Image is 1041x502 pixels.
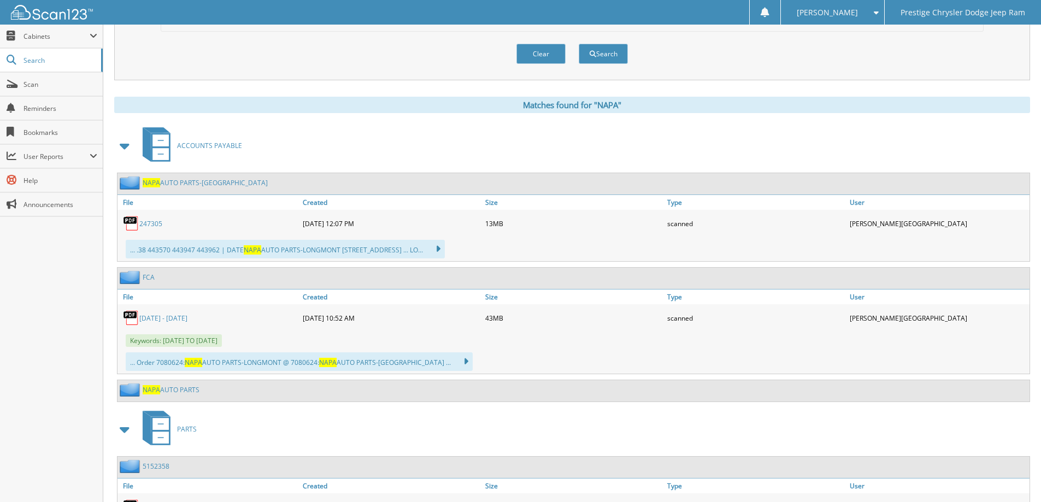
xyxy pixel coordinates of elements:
[143,385,199,394] a: NAPAAUTO PARTS
[847,195,1030,210] a: User
[797,9,858,16] span: [PERSON_NAME]
[117,195,300,210] a: File
[139,314,187,323] a: [DATE] - [DATE]
[300,212,483,234] div: [DATE] 12:07 PM
[23,152,90,161] span: User Reports
[136,407,197,451] a: PARTS
[664,290,847,304] a: Type
[120,176,143,190] img: folder2.png
[126,352,473,371] div: ... Order 7080624: AUTO PARTS-LONGMONT @ 7080624: AUTO PARTS-[GEOGRAPHIC_DATA] ...
[483,307,665,329] div: 43MB
[483,195,665,210] a: Size
[123,310,139,326] img: PDF.png
[185,358,202,367] span: NAPA
[117,479,300,493] a: File
[300,479,483,493] a: Created
[300,195,483,210] a: Created
[120,383,143,397] img: folder2.png
[664,195,847,210] a: Type
[664,212,847,234] div: scanned
[177,141,242,150] span: ACCOUNTS PAYABLE
[177,424,197,434] span: PARTS
[847,290,1030,304] a: User
[579,44,628,64] button: Search
[143,462,169,471] a: 5152358
[117,290,300,304] a: File
[23,80,97,89] span: Scan
[143,385,160,394] span: NAPA
[23,56,96,65] span: Search
[300,307,483,329] div: [DATE] 10:52 AM
[986,450,1041,502] iframe: Chat Widget
[483,479,665,493] a: Size
[516,44,566,64] button: Clear
[664,479,847,493] a: Type
[483,212,665,234] div: 13MB
[847,479,1030,493] a: User
[114,97,1030,113] div: Matches found for "NAPA"
[23,128,97,137] span: Bookmarks
[23,200,97,209] span: Announcements
[139,219,162,228] a: 247305
[120,270,143,284] img: folder2.png
[126,334,222,347] span: Keywords: [DATE] TO [DATE]
[11,5,93,20] img: scan123-logo-white.svg
[123,215,139,232] img: PDF.png
[136,124,242,167] a: ACCOUNTS PAYABLE
[300,290,483,304] a: Created
[847,307,1030,329] div: [PERSON_NAME][GEOGRAPHIC_DATA]
[143,273,155,282] a: FCA
[126,240,445,258] div: ... .38 443570 443947 443962 | DATE AUTO PARTS-LONGMONT [STREET_ADDRESS] ... LO...
[120,459,143,473] img: folder2.png
[664,307,847,329] div: scanned
[23,104,97,113] span: Reminders
[483,290,665,304] a: Size
[23,176,97,185] span: Help
[143,178,268,187] a: NAPAAUTO PARTS-[GEOGRAPHIC_DATA]
[23,32,90,41] span: Cabinets
[901,9,1025,16] span: Prestige Chrysler Dodge Jeep Ram
[244,245,261,255] span: NAPA
[847,212,1030,234] div: [PERSON_NAME][GEOGRAPHIC_DATA]
[319,358,337,367] span: NAPA
[143,178,160,187] span: NAPA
